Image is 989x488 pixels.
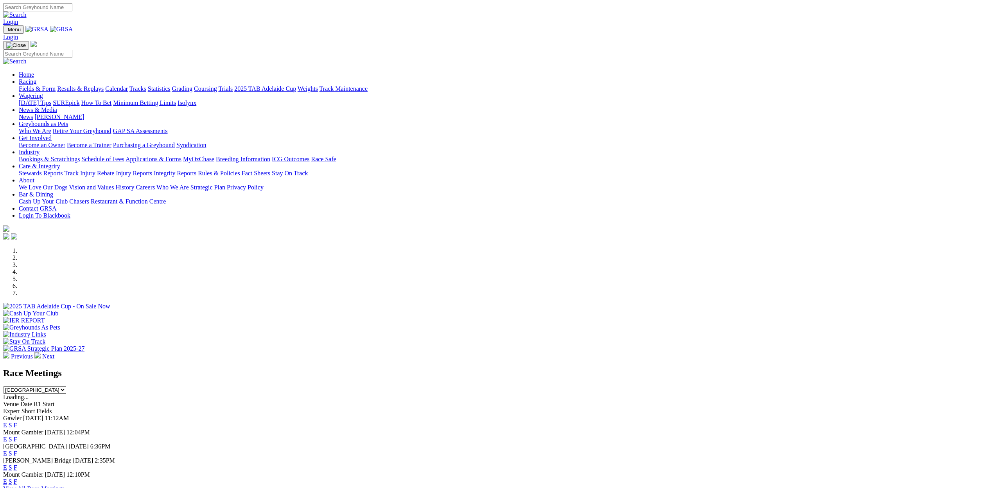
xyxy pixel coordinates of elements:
[3,331,46,338] img: Industry Links
[81,156,124,162] a: Schedule of Fees
[50,26,73,33] img: GRSA
[19,142,986,149] div: Get Involved
[3,443,67,450] span: [GEOGRAPHIC_DATA]
[8,27,21,32] span: Menu
[3,401,19,407] span: Venue
[34,401,54,407] span: R1 Start
[19,163,60,169] a: Care & Integrity
[19,78,36,85] a: Racing
[81,99,112,106] a: How To Bet
[95,457,115,464] span: 2:35PM
[14,422,17,429] a: F
[3,415,22,421] span: Gawler
[69,184,114,191] a: Vision and Values
[3,3,72,11] input: Search
[3,429,43,436] span: Mount Gambier
[20,401,32,407] span: Date
[66,471,90,478] span: 12:10PM
[116,170,152,176] a: Injury Reports
[126,156,181,162] a: Applications & Forms
[19,156,986,163] div: Industry
[3,11,27,18] img: Search
[23,415,43,421] span: [DATE]
[3,317,45,324] img: IER REPORT
[69,198,166,205] a: Chasers Restaurant & Function Centre
[19,99,986,106] div: Wagering
[319,85,368,92] a: Track Maintenance
[172,85,192,92] a: Grading
[19,113,986,121] div: News & Media
[19,184,986,191] div: About
[3,422,7,429] a: E
[19,106,57,113] a: News & Media
[14,478,17,485] a: F
[45,471,65,478] span: [DATE]
[45,415,69,421] span: 11:12AM
[9,422,12,429] a: S
[19,205,56,212] a: Contact GRSA
[3,353,34,360] a: Previous
[3,394,29,400] span: Loading...
[19,156,80,162] a: Bookings & Scratchings
[19,170,986,177] div: Care & Integrity
[3,471,43,478] span: Mount Gambier
[19,198,68,205] a: Cash Up Your Club
[113,142,175,148] a: Purchasing a Greyhound
[298,85,318,92] a: Weights
[227,184,264,191] a: Privacy Policy
[19,85,986,92] div: Racing
[242,170,270,176] a: Fact Sheets
[3,408,20,414] span: Expert
[19,191,53,198] a: Bar & Dining
[11,233,17,239] img: twitter.svg
[19,149,39,155] a: Industry
[34,353,54,360] a: Next
[19,142,65,148] a: Become an Owner
[3,18,18,25] a: Login
[113,99,176,106] a: Minimum Betting Limits
[216,156,270,162] a: Breeding Information
[19,128,986,135] div: Greyhounds as Pets
[105,85,128,92] a: Calendar
[9,478,12,485] a: S
[19,113,33,120] a: News
[19,170,63,176] a: Stewards Reports
[129,85,146,92] a: Tracks
[19,92,43,99] a: Wagering
[19,99,51,106] a: [DATE] Tips
[3,352,9,358] img: chevron-left-pager-white.svg
[178,99,196,106] a: Isolynx
[234,85,296,92] a: 2025 TAB Adelaide Cup
[64,170,114,176] a: Track Injury Rebate
[3,464,7,471] a: E
[11,353,33,360] span: Previous
[57,85,104,92] a: Results & Replays
[3,368,986,378] h2: Race Meetings
[3,345,84,352] img: GRSA Strategic Plan 2025-27
[19,71,34,78] a: Home
[3,457,72,464] span: [PERSON_NAME] Bridge
[19,177,34,184] a: About
[190,184,225,191] a: Strategic Plan
[3,450,7,457] a: E
[3,324,60,331] img: Greyhounds As Pets
[22,408,35,414] span: Short
[3,225,9,232] img: logo-grsa-white.png
[3,310,58,317] img: Cash Up Your Club
[45,429,65,436] span: [DATE]
[53,128,111,134] a: Retire Your Greyhound
[3,338,45,345] img: Stay On Track
[14,436,17,443] a: F
[3,41,29,50] button: Toggle navigation
[176,142,206,148] a: Syndication
[183,156,214,162] a: MyOzChase
[113,128,168,134] a: GAP SA Assessments
[68,443,89,450] span: [DATE]
[311,156,336,162] a: Race Safe
[3,25,24,34] button: Toggle navigation
[73,457,93,464] span: [DATE]
[3,303,110,310] img: 2025 TAB Adelaide Cup - On Sale Now
[42,353,54,360] span: Next
[3,58,27,65] img: Search
[66,429,90,436] span: 12:04PM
